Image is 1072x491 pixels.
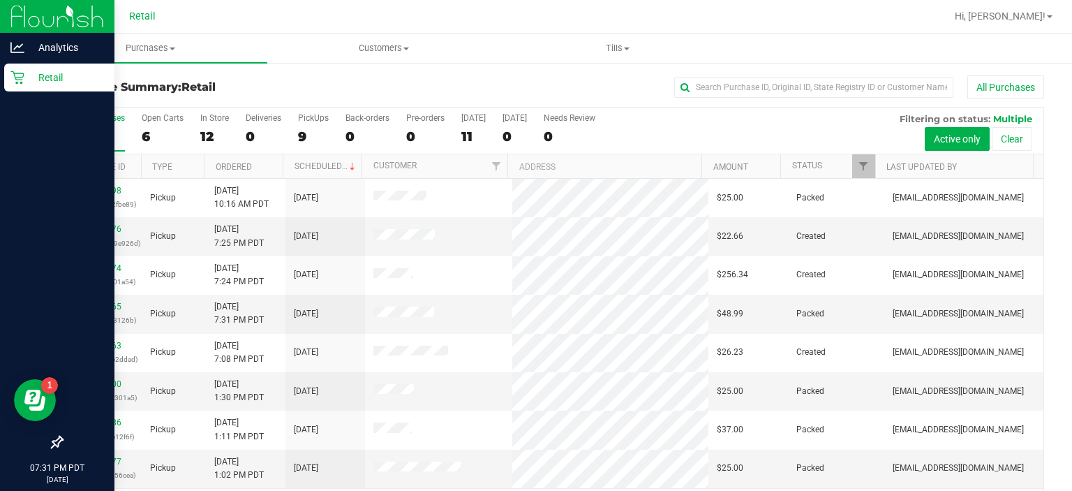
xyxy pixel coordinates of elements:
[796,423,824,437] span: Packed
[142,113,184,123] div: Open Carts
[294,346,318,359] span: [DATE]
[796,307,824,321] span: Packed
[24,69,108,86] p: Retail
[6,462,108,474] p: 07:31 PM PDT
[502,42,734,54] span: Tills
[70,391,133,404] p: (6f23a145a0c301a5)
[294,385,318,398] span: [DATE]
[406,113,445,123] div: Pre-orders
[992,127,1032,151] button: Clear
[345,129,389,145] div: 0
[214,455,264,482] span: [DATE] 1:02 PM PDT
[214,300,264,327] span: [DATE] 7:31 PM PDT
[893,346,1024,359] span: [EMAIL_ADDRESS][DOMAIN_NAME]
[150,346,176,359] span: Pickup
[501,34,735,63] a: Tills
[852,154,875,178] a: Filter
[298,113,329,123] div: PickUps
[796,385,824,398] span: Packed
[717,230,743,243] span: $22.66
[70,237,133,250] p: (d790be43199e926d)
[925,127,990,151] button: Active only
[796,230,826,243] span: Created
[33,42,267,54] span: Purchases
[294,268,318,281] span: [DATE]
[150,307,176,321] span: Pickup
[181,80,216,94] span: Retail
[893,385,1024,398] span: [EMAIL_ADDRESS][DOMAIN_NAME]
[268,42,500,54] span: Customers
[294,462,318,475] span: [DATE]
[717,346,743,359] span: $26.23
[150,230,176,243] span: Pickup
[461,129,486,145] div: 11
[200,113,229,123] div: In Store
[893,191,1024,205] span: [EMAIL_ADDRESS][DOMAIN_NAME]
[886,162,957,172] a: Last Updated By
[717,191,743,205] span: $25.00
[14,379,56,421] iframe: Resource center
[502,129,527,145] div: 0
[214,223,264,249] span: [DATE] 7:25 PM PDT
[214,262,264,288] span: [DATE] 7:24 PM PDT
[150,423,176,437] span: Pickup
[993,113,1032,124] span: Multiple
[955,10,1045,22] span: Hi, [PERSON_NAME]!
[796,268,826,281] span: Created
[70,353,133,366] p: (1cbf5b2167c2ddad)
[900,113,990,124] span: Filtering on status:
[717,385,743,398] span: $25.00
[150,462,176,475] span: Pickup
[796,462,824,475] span: Packed
[717,423,743,437] span: $37.00
[152,162,172,172] a: Type
[294,307,318,321] span: [DATE]
[544,113,595,123] div: Needs Review
[294,423,318,437] span: [DATE]
[24,39,108,56] p: Analytics
[70,469,133,482] p: (9c51ba1ef5856cea)
[796,191,824,205] span: Packed
[461,113,486,123] div: [DATE]
[70,430,133,444] p: (a884659df6e12f6f)
[216,162,252,172] a: Ordered
[507,154,701,179] th: Address
[10,71,24,85] inline-svg: Retail
[61,81,389,94] h3: Purchase Summary:
[70,198,133,211] p: (1d6f76019c2fbe89)
[41,377,58,394] iframe: Resource center unread badge
[150,268,176,281] span: Pickup
[214,416,264,443] span: [DATE] 1:11 PM PDT
[893,268,1024,281] span: [EMAIL_ADDRESS][DOMAIN_NAME]
[214,378,264,404] span: [DATE] 1:30 PM PDT
[893,423,1024,437] span: [EMAIL_ADDRESS][DOMAIN_NAME]
[10,41,24,54] inline-svg: Analytics
[717,307,743,321] span: $48.99
[713,162,748,172] a: Amount
[129,10,156,22] span: Retail
[142,129,184,145] div: 6
[70,275,133,288] p: (e215ff7991c01a54)
[674,77,953,98] input: Search Purchase ID, Original ID, State Registry ID or Customer Name...
[893,307,1024,321] span: [EMAIL_ADDRESS][DOMAIN_NAME]
[406,129,445,145] div: 0
[294,191,318,205] span: [DATE]
[345,113,389,123] div: Back-orders
[373,161,417,170] a: Customer
[544,129,595,145] div: 0
[6,474,108,485] p: [DATE]
[70,314,133,327] p: (43e3f2f51a73126b)
[967,75,1044,99] button: All Purchases
[246,129,281,145] div: 0
[214,339,264,366] span: [DATE] 7:08 PM PDT
[298,129,329,145] div: 9
[150,191,176,205] span: Pickup
[717,462,743,475] span: $25.00
[796,346,826,359] span: Created
[893,230,1024,243] span: [EMAIL_ADDRESS][DOMAIN_NAME]
[893,462,1024,475] span: [EMAIL_ADDRESS][DOMAIN_NAME]
[502,113,527,123] div: [DATE]
[214,184,269,211] span: [DATE] 10:16 AM PDT
[792,161,822,170] a: Status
